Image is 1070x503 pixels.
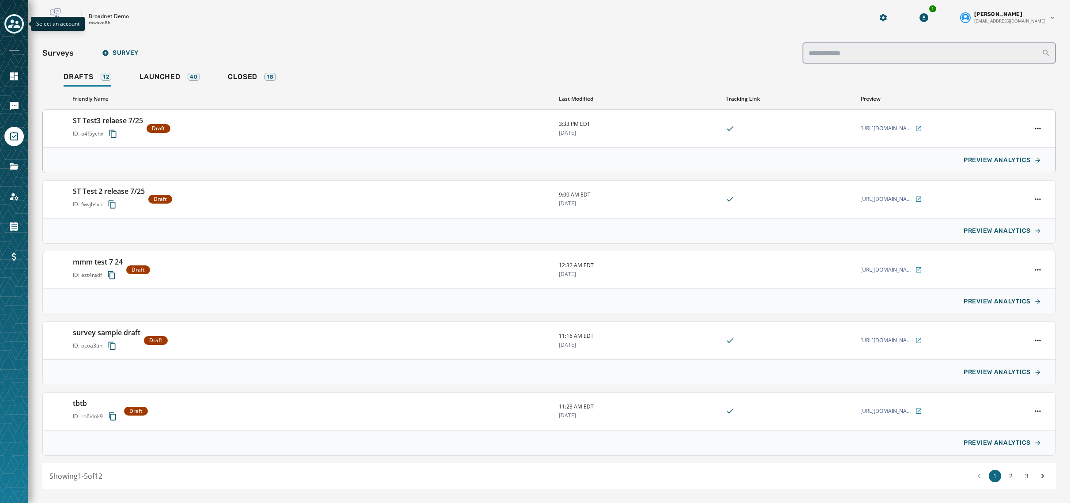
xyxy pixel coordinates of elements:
button: tbtb action menu [1032,405,1044,417]
p: rbwave8h [89,20,110,26]
a: [URL][DOMAIN_NAME] [860,266,922,273]
span: [PERSON_NAME] [974,11,1022,18]
button: ST Test3 relaese 7/25 action menu [1032,122,1044,135]
a: Navigate to Billing [4,247,24,266]
a: [URL][DOMAIN_NAME] [860,337,922,344]
span: PREVIEW ANALYTICS [964,439,1031,446]
div: 18 [264,73,276,81]
span: [URL][DOMAIN_NAME] [860,408,913,415]
span: [DATE] [559,341,719,348]
span: Draft [149,337,162,344]
a: Navigate to Surveys [4,127,24,146]
span: Survey [102,49,139,57]
div: Tracking Link [726,95,854,102]
button: Copy survey ID to clipboard [105,126,121,142]
span: [URL][DOMAIN_NAME] [860,337,913,344]
span: Closed [228,72,257,81]
button: mmm test 7 24 action menu [1032,264,1044,276]
div: 12 [101,73,112,81]
h3: survey sample draft [73,327,140,338]
span: 11:16 AM EDT [559,333,719,340]
body: Rich Text Area [7,7,327,17]
a: Navigate to Orders [4,217,24,236]
a: Closed18 [221,68,283,88]
button: survey sample draft action menu [1032,334,1044,347]
span: [DATE] [559,412,719,419]
button: PREVIEW ANALYTICS [957,434,1048,452]
span: ezt4radf [81,272,102,279]
span: 9:00 AM EDT [559,191,719,198]
a: [URL][DOMAIN_NAME] [860,408,922,415]
button: Copy survey ID to clipboard [104,267,120,283]
button: Survey [95,44,146,62]
span: ID: [73,272,79,279]
a: Navigate to Files [4,157,24,176]
span: ID: [73,413,79,420]
a: [URL][DOMAIN_NAME] [860,125,922,132]
span: Showing 1 - 5 of 12 [49,471,102,481]
span: PREVIEW ANALYTICS [964,157,1031,164]
div: Last Modified [559,95,719,102]
span: o4f5ychx [81,130,103,137]
span: PREVIEW ANALYTICS [964,369,1031,376]
button: Copy survey ID to clipboard [104,197,120,212]
div: 1 [928,4,937,13]
a: Drafts12 [57,68,118,88]
span: 3:33 PM EDT [559,121,719,128]
span: Draft [154,196,167,203]
span: PREVIEW ANALYTICS [964,227,1031,234]
button: PREVIEW ANALYTICS [957,222,1048,240]
span: - [726,266,727,273]
span: 12:32 AM EDT [559,262,719,269]
h3: tbtb [73,398,121,408]
button: Manage global settings [875,10,891,26]
a: Navigate to Messaging [4,97,24,116]
div: Friendly Name [72,95,552,102]
span: [URL][DOMAIN_NAME] [860,125,913,132]
a: Navigate to Home [4,67,24,86]
button: Copy survey ID to clipboard [105,408,121,424]
a: [URL][DOMAIN_NAME] [860,196,922,203]
button: PREVIEW ANALYTICS [957,363,1048,381]
button: PREVIEW ANALYTICS [957,293,1048,310]
h2: Surveys [42,47,74,59]
span: Draft [152,125,165,132]
span: [DATE] [559,200,719,207]
h3: ST Test3 relaese 7/25 [73,115,143,126]
button: 3 [1021,470,1033,482]
a: Launched40 [132,68,207,88]
span: Draft [132,266,145,273]
span: ID: [73,342,79,349]
div: 40 [188,73,200,81]
span: [DATE] [559,129,719,136]
span: [URL][DOMAIN_NAME] [860,196,913,203]
button: PREVIEW ANALYTICS [957,151,1048,169]
span: Draft [129,408,143,415]
button: Copy survey ID to clipboard [104,338,120,354]
button: 1 [989,470,1001,482]
p: Broadnet Demo [89,13,129,20]
span: ID: [73,201,79,208]
span: Drafts [64,72,94,81]
span: fwvjhsxu [81,201,102,208]
h3: ST Test 2 release 7/25 [73,186,145,197]
button: Toggle account select drawer [4,14,24,34]
button: Download Menu [916,10,932,26]
button: User settings [957,7,1059,28]
div: Preview [861,95,1021,102]
span: ocoa3tin [81,342,102,349]
span: [DATE] [559,271,719,278]
a: Navigate to Account [4,187,24,206]
span: PREVIEW ANALYTICS [964,298,1031,305]
button: ST Test 2 release 7/25 action menu [1032,193,1044,205]
span: Launched [139,72,180,81]
span: Select an account [36,20,79,27]
span: [EMAIL_ADDRESS][DOMAIN_NAME] [974,18,1045,24]
h3: mmm test 7 24 [73,257,123,267]
button: 2 [1005,470,1017,482]
span: ro6i4nk9 [81,413,103,420]
span: [URL][DOMAIN_NAME] [860,266,913,273]
span: 11:23 AM EDT [559,403,719,410]
span: ID: [73,130,79,137]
